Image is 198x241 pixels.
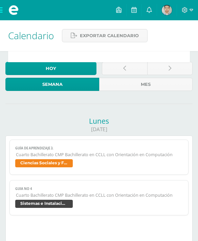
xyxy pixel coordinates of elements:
[62,29,148,42] a: Exportar calendario
[5,78,99,91] a: Semana
[15,146,183,150] span: Guía de aprendizaje 3.
[99,78,193,91] a: Mes
[15,159,73,167] span: Ciencias Sociales y Formación Ciudadana 4
[16,192,183,198] span: Cuarto Bachillerato CMP Bachillerato en CCLL con Orientación en Computación
[162,5,172,15] img: d2d3c1b71b2e35100ec22723f36ec8b5.png
[5,116,193,126] div: Lunes
[15,200,73,208] span: Sistemas e Instalación de Software (Desarrollo de Software)
[9,180,189,215] a: Guia No 4Cuarto Bachillerato CMP Bachillerato en CCLL con Orientación en ComputaciónSistemas e In...
[80,29,139,42] span: Exportar calendario
[9,140,189,175] a: Guía de aprendizaje 3.Cuarto Bachillerato CMP Bachillerato en CCLL con Orientación en Computación...
[15,187,183,191] span: Guia No 4
[16,152,183,158] span: Cuarto Bachillerato CMP Bachillerato en CCLL con Orientación en Computación
[8,29,54,42] span: Calendario
[5,62,96,75] a: Hoy
[5,126,193,133] div: [DATE]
